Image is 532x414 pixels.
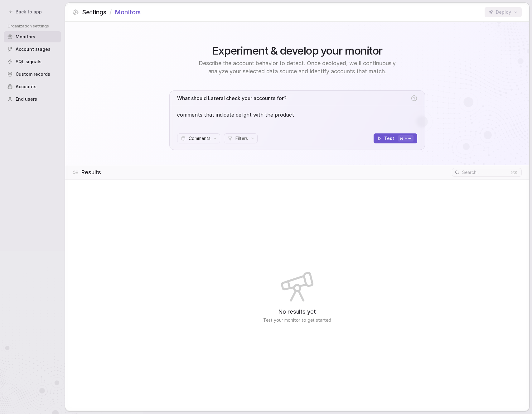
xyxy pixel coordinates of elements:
span: ⌘K [510,169,518,176]
button: Filters [224,133,258,143]
span: SQL signals [16,59,41,65]
span: + [404,136,407,141]
span: Describe the account behavior to detect. Once deployed, we'll continuously analyze your selected ... [191,59,403,75]
span: What should Lateral check your accounts for? [177,94,287,102]
span: Custom records [16,71,50,77]
span: No results yet [278,308,316,316]
button: Back to app [5,7,46,16]
a: SQL signals [4,56,61,67]
span: Back to app [16,9,42,15]
span: ⌘ ↵ [400,136,412,141]
span: Monitors [16,34,35,40]
span: End users [16,96,37,102]
button: Deploy [485,7,522,17]
span: Monitors [115,8,141,17]
span: Settings [82,8,106,17]
span: / [109,8,112,17]
span: Filters [235,135,248,142]
span: Organization settings [7,24,61,29]
span: Accounts [16,84,36,90]
span: Results [81,168,101,176]
button: Test⌘ + ↵ [374,133,417,143]
a: End users [4,94,61,105]
a: Accounts [4,81,61,92]
p: comments that indicate delight with the product [177,111,417,118]
span: Experiment & develop your monitor [212,44,382,57]
span: Comments [189,135,210,142]
span: Test your monitor to get started [263,317,331,323]
a: Monitors [4,31,61,42]
span: Account stages [16,46,51,52]
a: Account stages [4,44,61,55]
a: Custom records [4,69,61,80]
input: Search... [462,169,508,176]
